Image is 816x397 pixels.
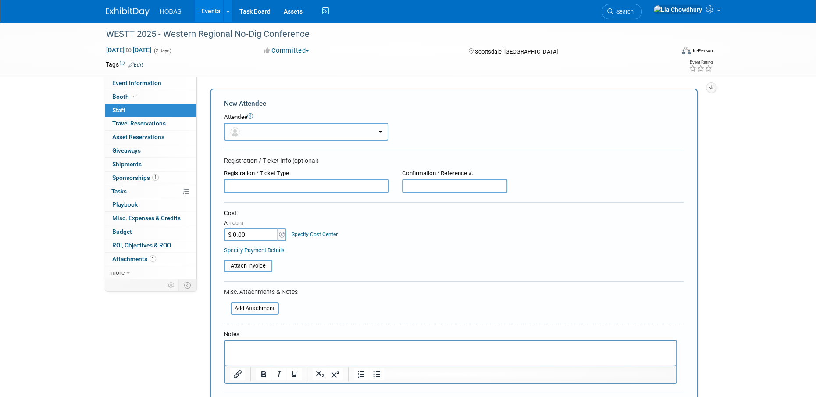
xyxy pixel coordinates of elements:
div: Confirmation / Reference #: [402,169,507,178]
div: Cost: [224,209,684,218]
td: Personalize Event Tab Strip [164,279,179,291]
a: Staff [105,104,196,117]
a: more [105,266,196,279]
span: (2 days) [153,48,171,54]
img: Format-Inperson.png [682,47,691,54]
span: [DATE] [DATE] [106,46,152,54]
div: Registration / Ticket Info (optional) [224,156,684,165]
button: Subscript [312,368,327,380]
button: Italic [271,368,286,380]
span: Shipments [112,161,142,168]
span: Attachments [112,255,156,262]
div: Event Rating [688,60,712,64]
img: ExhibitDay [106,7,150,16]
div: Amount [224,219,288,228]
a: Sponsorships1 [105,172,196,185]
button: Underline [286,368,301,380]
span: Sponsorships [112,174,159,181]
span: HOBAS [160,8,182,15]
i: Booth reservation complete [133,94,137,99]
span: Staff [112,107,125,114]
td: Toggle Event Tabs [178,279,196,291]
a: Budget [105,225,196,239]
button: Bold [256,368,271,380]
div: Event Format [623,46,713,59]
span: Tasks [111,188,127,195]
div: New Attendee [224,99,684,108]
span: Giveaways [112,147,141,154]
span: 1 [152,174,159,181]
a: Search [602,4,642,19]
a: Edit [128,62,143,68]
div: Attendee [224,113,684,122]
a: Tasks [105,185,196,198]
div: Registration / Ticket Type [224,169,389,178]
div: Notes [224,330,677,339]
span: Playbook [112,201,138,208]
span: Travel Reservations [112,120,166,127]
span: Booth [112,93,139,100]
iframe: Rich Text Area [225,341,676,365]
a: Playbook [105,198,196,211]
button: Numbered list [353,368,368,380]
span: Misc. Expenses & Credits [112,215,181,222]
button: Committed [260,46,313,55]
span: 1 [150,255,156,262]
button: Insert/edit link [230,368,245,380]
span: to [125,46,133,54]
span: Event Information [112,79,161,86]
button: Superscript [328,368,342,380]
div: Misc. Attachments & Notes [224,287,684,296]
span: Scottsdale, [GEOGRAPHIC_DATA] [475,48,558,55]
td: Tags [106,60,143,69]
a: Misc. Expenses & Credits [105,212,196,225]
a: ROI, Objectives & ROO [105,239,196,252]
a: Travel Reservations [105,117,196,130]
a: Asset Reservations [105,131,196,144]
span: ROI, Objectives & ROO [112,242,171,249]
span: Asset Reservations [112,133,164,140]
a: Giveaways [105,144,196,157]
a: Event Information [105,77,196,90]
div: WESTT 2025 - Western Regional No-Dig Conference [103,26,661,42]
span: Budget [112,228,132,235]
a: Attachments1 [105,253,196,266]
button: Bullet list [369,368,384,380]
span: more [110,269,125,276]
span: Search [613,8,634,15]
a: Shipments [105,158,196,171]
a: Specify Payment Details [224,247,285,254]
a: Specify Cost Center [292,231,338,237]
a: Booth [105,90,196,104]
div: In-Person [692,47,713,54]
img: Lia Chowdhury [653,5,702,14]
